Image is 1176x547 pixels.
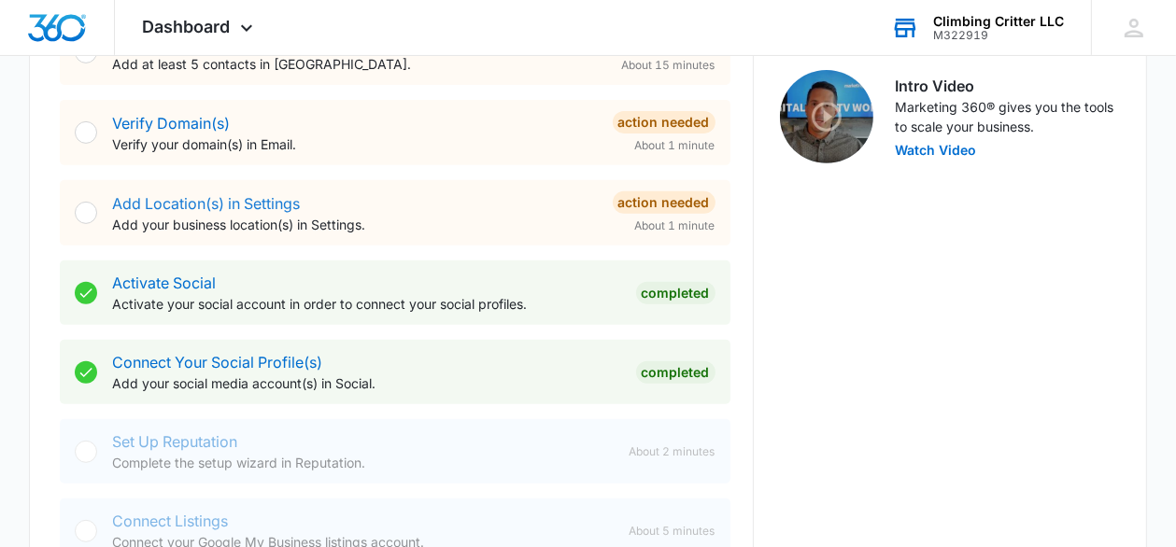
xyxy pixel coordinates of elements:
[112,453,614,472] p: Complete the setup wizard in Reputation.
[112,294,620,314] p: Activate your social account in order to connect your social profiles.
[112,114,230,133] a: Verify Domain(s)
[613,191,716,214] div: Action Needed
[112,215,597,234] p: Add your business location(s) in Settings.
[780,70,873,163] img: Intro Video
[635,137,716,154] span: About 1 minute
[630,523,716,540] span: About 5 minutes
[630,443,716,460] span: About 2 minutes
[112,194,300,213] a: Add Location(s) in Settings
[933,29,1064,42] div: account id
[112,134,597,154] p: Verify your domain(s) in Email.
[933,14,1064,29] div: account name
[613,111,716,133] div: Action Needed
[896,75,1116,97] h3: Intro Video
[112,273,216,292] a: Activate Social
[636,361,716,384] div: Completed
[622,57,716,74] span: About 15 minutes
[112,353,322,372] a: Connect Your Social Profile(s)
[896,144,977,157] button: Watch Video
[143,17,231,36] span: Dashboard
[635,217,716,234] span: About 1 minute
[636,282,716,304] div: Completed
[896,97,1116,136] p: Marketing 360® gives you the tools to scale your business.
[112,373,620,393] p: Add your social media account(s) in Social.
[112,54,597,74] p: Add at least 5 contacts in [GEOGRAPHIC_DATA].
